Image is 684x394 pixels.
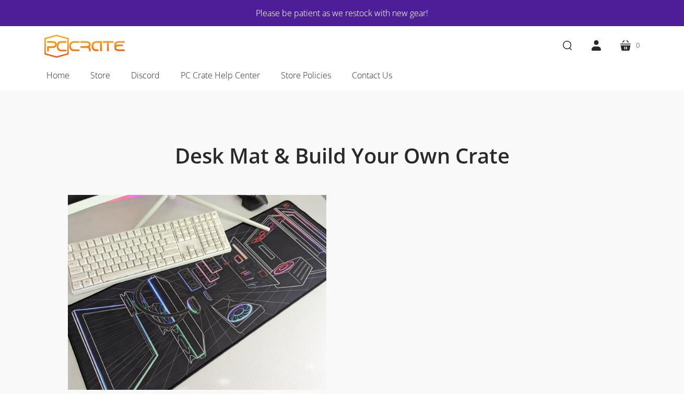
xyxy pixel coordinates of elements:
span: Home [46,68,69,82]
a: Store Policies [270,64,341,86]
a: PC CRATE [44,34,125,58]
a: Home [36,64,80,86]
a: PC Crate Help Center [170,64,270,86]
h1: Desk Mat & Build Your Own Crate [91,143,593,169]
a: 0 [611,31,648,60]
span: PC Crate Help Center [181,68,260,82]
a: Please be patient as we restock with new gear! [76,6,608,20]
nav: Main navigation [29,64,655,90]
span: 0 [636,40,640,51]
span: Discord [131,68,160,82]
a: Store [80,64,121,86]
span: Store [90,68,110,82]
a: Contact Us [341,64,403,86]
span: Contact Us [352,68,392,82]
img: Desk mat on desk with keyboard, monitor, and mouse. [68,195,326,390]
a: Discord [121,64,170,86]
span: Store Policies [281,68,331,82]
